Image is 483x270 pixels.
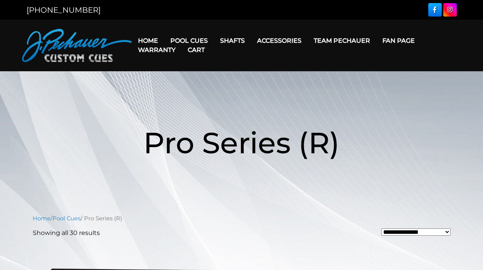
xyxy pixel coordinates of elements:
[376,31,421,50] a: Fan Page
[182,40,211,60] a: Cart
[22,29,132,62] img: Pechauer Custom Cues
[381,228,451,236] select: Shop order
[164,31,214,50] a: Pool Cues
[132,40,182,60] a: Warranty
[308,31,376,50] a: Team Pechauer
[33,215,50,222] a: Home
[52,215,81,222] a: Pool Cues
[132,31,164,50] a: Home
[143,125,340,161] span: Pro Series (R)
[33,214,451,223] nav: Breadcrumb
[27,5,101,15] a: [PHONE_NUMBER]
[251,31,308,50] a: Accessories
[214,31,251,50] a: Shafts
[33,228,100,238] p: Showing all 30 results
